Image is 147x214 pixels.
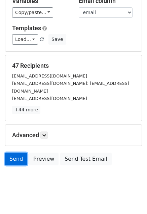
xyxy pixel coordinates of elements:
[12,131,135,139] h5: Advanced
[60,153,111,165] a: Send Test Email
[12,7,53,18] a: Copy/paste...
[12,106,40,114] a: +44 more
[12,73,87,78] small: [EMAIL_ADDRESS][DOMAIN_NAME]
[29,153,59,165] a: Preview
[12,81,129,94] small: [EMAIL_ADDRESS][DOMAIN_NAME]; [EMAIL_ADDRESS][DOMAIN_NAME]
[12,24,41,32] a: Templates
[12,62,135,69] h5: 47 Recipients
[5,153,27,165] a: Send
[12,34,38,45] a: Load...
[12,96,87,101] small: [EMAIL_ADDRESS][DOMAIN_NAME]
[48,34,66,45] button: Save
[113,182,147,214] iframe: Chat Widget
